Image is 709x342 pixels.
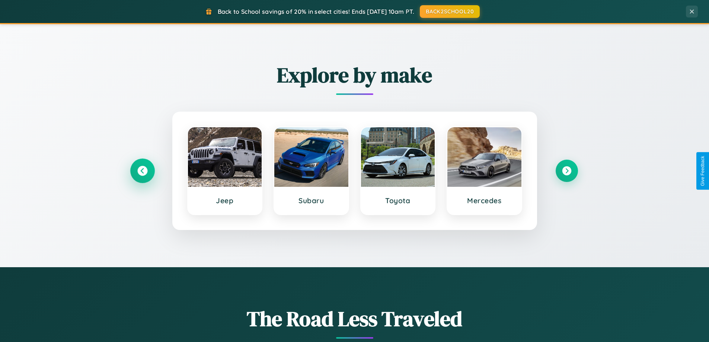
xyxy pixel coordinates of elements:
[131,61,578,89] h2: Explore by make
[368,196,428,205] h3: Toyota
[131,304,578,333] h1: The Road Less Traveled
[700,156,705,186] div: Give Feedback
[455,196,514,205] h3: Mercedes
[282,196,341,205] h3: Subaru
[218,8,414,15] span: Back to School savings of 20% in select cities! Ends [DATE] 10am PT.
[195,196,255,205] h3: Jeep
[420,5,480,18] button: BACK2SCHOOL20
